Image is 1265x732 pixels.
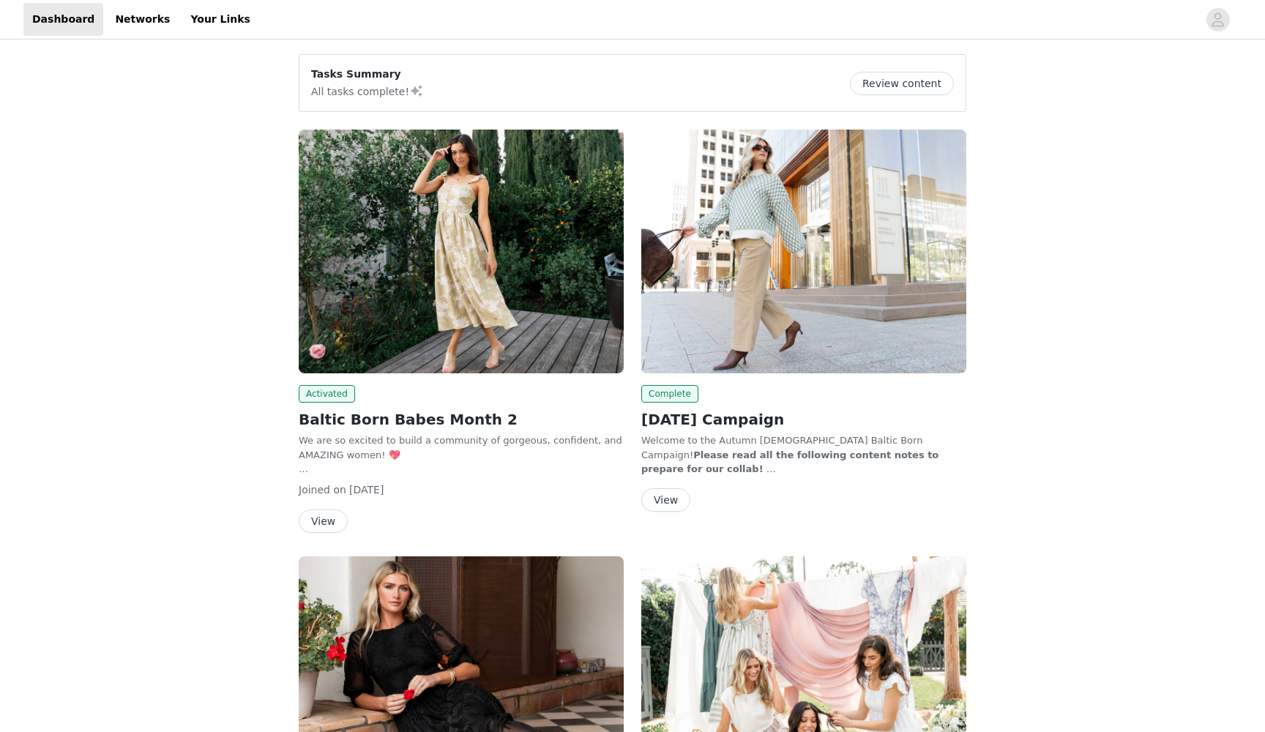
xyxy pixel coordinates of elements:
button: Review content [850,72,954,95]
p: We are so excited to build a community of gorgeous, confident, and AMAZING women! 💖 [299,433,624,462]
p: All tasks complete! [311,82,424,100]
button: View [641,488,690,512]
div: avatar [1211,8,1225,31]
img: Baltic Born [299,130,624,373]
span: Joined on [299,484,346,496]
p: Tasks Summary [311,67,424,82]
a: View [299,516,348,527]
p: Welcome to the Autumn [DEMOGRAPHIC_DATA] Baltic Born Campaign! [641,433,966,477]
img: Baltic Born [641,130,966,373]
h2: [DATE] Campaign [641,408,966,430]
button: View [299,509,348,533]
strong: Please read all the following content notes to prepare for our collab! [641,449,939,475]
span: Complete [641,385,698,403]
a: View [641,495,690,506]
a: Dashboard [23,3,103,36]
span: Activated [299,385,355,403]
h2: Baltic Born Babes Month 2 [299,408,624,430]
span: [DATE] [349,484,384,496]
a: Networks [106,3,179,36]
a: Your Links [182,3,259,36]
